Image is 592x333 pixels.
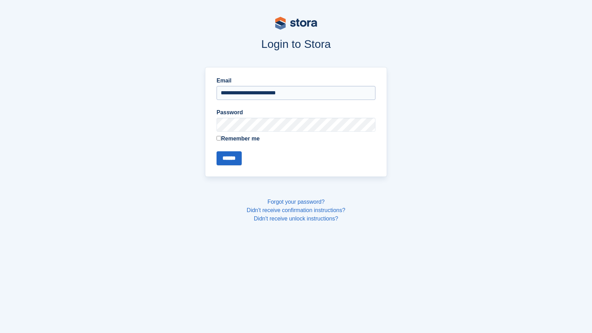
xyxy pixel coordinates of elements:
a: Didn't receive confirmation instructions? [247,207,345,213]
label: Remember me [217,135,375,143]
label: Email [217,77,375,85]
h1: Login to Stora [72,38,520,50]
img: stora-logo-53a41332b3708ae10de48c4981b4e9114cc0af31d8433b30ea865607fb682f29.svg [275,17,317,30]
label: Password [217,108,375,117]
input: Remember me [217,136,221,140]
a: Forgot your password? [268,199,325,205]
a: Didn't receive unlock instructions? [254,216,338,222]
